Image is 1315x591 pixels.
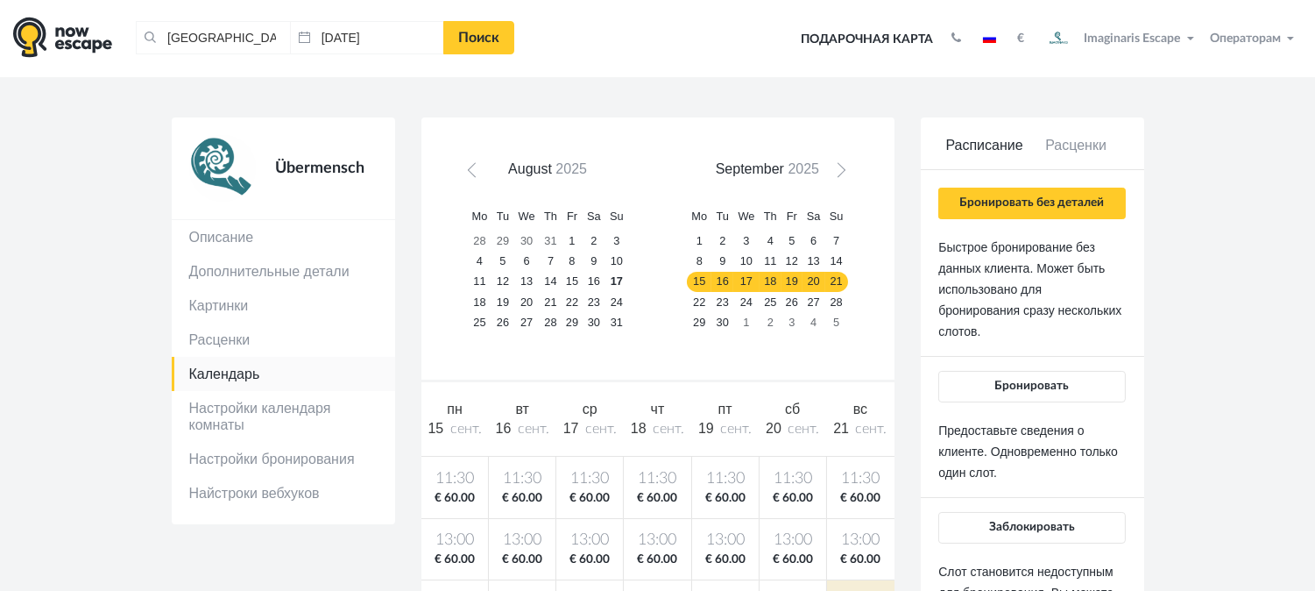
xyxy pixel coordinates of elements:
span: Tuesday [497,210,509,223]
input: Дата [290,21,444,54]
p: Быстрое бронирование без данных клиента. Может быть использовано для бронирования сразу нескольки... [938,237,1125,342]
a: 20 [802,272,825,292]
span: September [716,161,784,176]
span: € 60.00 [627,552,687,568]
a: 10 [733,252,760,272]
div: Übermensch [256,135,378,202]
a: 5 [781,231,802,252]
a: Next [825,161,851,187]
span: 13:00 [696,530,755,552]
a: 4 [760,231,781,252]
strong: € [1017,32,1024,45]
a: Расценки [172,323,395,357]
a: 11 [467,272,491,292]
a: 15 [687,272,711,292]
span: € 60.00 [492,552,552,568]
a: 3 [733,231,760,252]
span: сент. [856,422,887,436]
a: Настройки бронирования [172,442,395,476]
span: Friday [567,210,577,223]
span: вс [853,402,867,417]
button: Imaginaris Escape [1037,21,1202,56]
a: 25 [760,292,781,312]
a: 23 [583,292,605,312]
span: Tuesday [717,210,729,223]
a: 2 [711,231,733,252]
a: 19 [492,292,514,312]
a: 29 [687,312,711,332]
a: Картинки [172,288,395,323]
span: 21 [833,421,849,436]
span: 11:30 [492,468,552,490]
a: 17 [733,272,760,292]
span: 18 [631,421,647,436]
a: 7 [540,252,562,272]
a: 1 [562,231,583,252]
a: 17 [605,272,628,292]
a: Описание [172,220,395,254]
a: 22 [562,292,583,312]
a: 9 [711,252,733,272]
a: 6 [513,252,540,272]
span: пт [718,402,732,417]
a: 21 [825,272,848,292]
a: 1 [733,312,760,332]
span: 13:00 [425,530,485,552]
a: 18 [760,272,781,292]
a: 27 [513,312,540,332]
a: Поиск [443,21,514,54]
a: 3 [781,312,802,332]
span: € 60.00 [425,552,485,568]
span: € 60.00 [831,552,891,568]
a: 29 [492,231,514,252]
span: сент. [585,422,617,436]
a: 19 [781,272,802,292]
a: 16 [583,272,605,292]
button: Бронировать без деталей [938,188,1125,219]
span: € 60.00 [696,490,755,507]
a: 1 [687,231,711,252]
span: 13:00 [560,530,619,552]
a: Настройки календаря комнаты [172,391,395,442]
span: Saturday [587,210,601,223]
span: 19 [698,421,714,436]
span: 11:30 [831,468,891,490]
span: 17 [563,421,579,436]
span: сент. [788,422,819,436]
span: € 60.00 [763,490,823,507]
span: Friday [787,210,797,223]
span: 13:00 [627,530,687,552]
span: August [508,161,552,176]
span: 13:00 [831,530,891,552]
span: 11:30 [763,468,823,490]
a: 31 [540,231,562,252]
a: 14 [540,272,562,292]
a: 5 [492,252,514,272]
a: 10 [605,252,628,272]
span: 15 [428,421,443,436]
span: € 60.00 [425,490,485,507]
a: 28 [540,312,562,332]
a: 3 [605,231,628,252]
span: Next [831,167,845,181]
a: 24 [733,292,760,312]
a: Найстроки вебхуков [172,476,395,510]
a: Расценки [1030,136,1122,170]
span: 11:30 [425,468,485,490]
a: 23 [711,292,733,312]
a: 21 [540,292,562,312]
span: 2025 [555,161,587,176]
span: Wednesday [519,210,535,223]
a: 30 [583,312,605,332]
span: Thursday [544,210,557,223]
a: 24 [605,292,628,312]
a: 4 [802,312,825,332]
button: Заблокировать [938,512,1125,544]
span: 11:30 [560,468,619,490]
img: ru.jpg [983,34,996,43]
a: 30 [513,231,540,252]
a: 31 [605,312,628,332]
span: сб [785,402,800,417]
a: 12 [492,272,514,292]
a: 4 [467,252,491,272]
